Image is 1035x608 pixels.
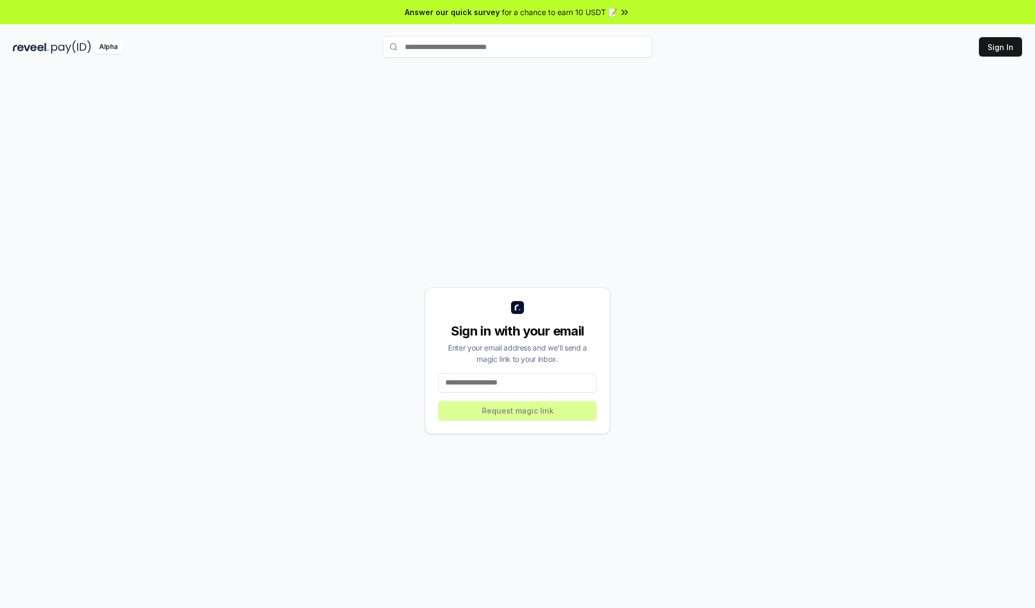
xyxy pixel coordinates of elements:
img: reveel_dark [13,40,49,54]
button: Sign In [979,37,1022,57]
span: for a chance to earn 10 USDT 📝 [502,6,617,18]
div: Alpha [93,40,123,54]
img: pay_id [51,40,91,54]
img: logo_small [511,301,524,314]
span: Answer our quick survey [405,6,500,18]
div: Sign in with your email [438,323,597,340]
div: Enter your email address and we’ll send a magic link to your inbox. [438,342,597,365]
